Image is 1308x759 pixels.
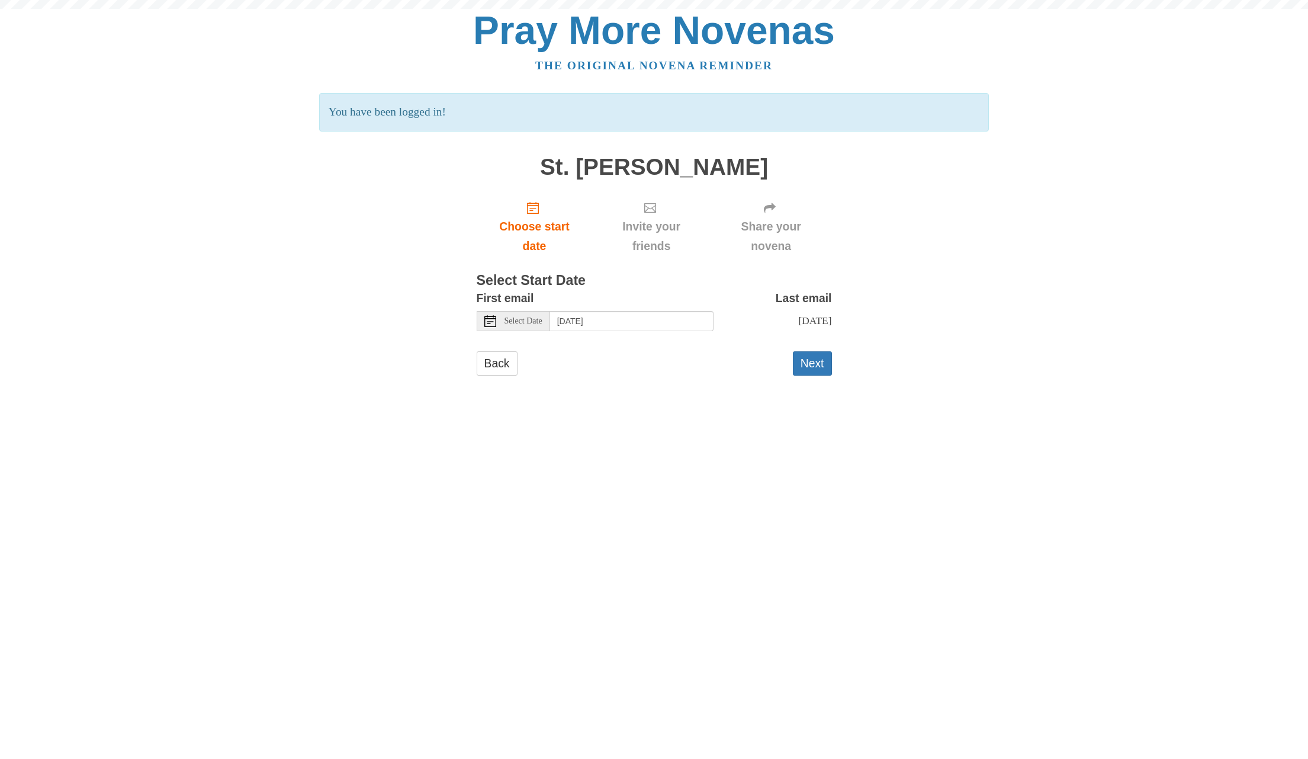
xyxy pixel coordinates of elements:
[477,191,593,262] a: Choose start date
[477,155,832,180] h1: St. [PERSON_NAME]
[711,191,832,262] div: Click "Next" to confirm your start date first.
[604,217,698,256] span: Invite your friends
[776,289,832,308] label: Last email
[473,8,835,52] a: Pray More Novenas
[477,289,534,308] label: First email
[793,351,832,376] button: Next
[319,93,989,132] p: You have been logged in!
[722,217,820,256] span: Share your novena
[535,59,773,72] a: The original novena reminder
[477,351,518,376] a: Back
[489,217,581,256] span: Choose start date
[592,191,710,262] div: Click "Next" to confirm your start date first.
[798,315,831,326] span: [DATE]
[477,273,832,289] h3: Select Start Date
[504,317,542,325] span: Select Date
